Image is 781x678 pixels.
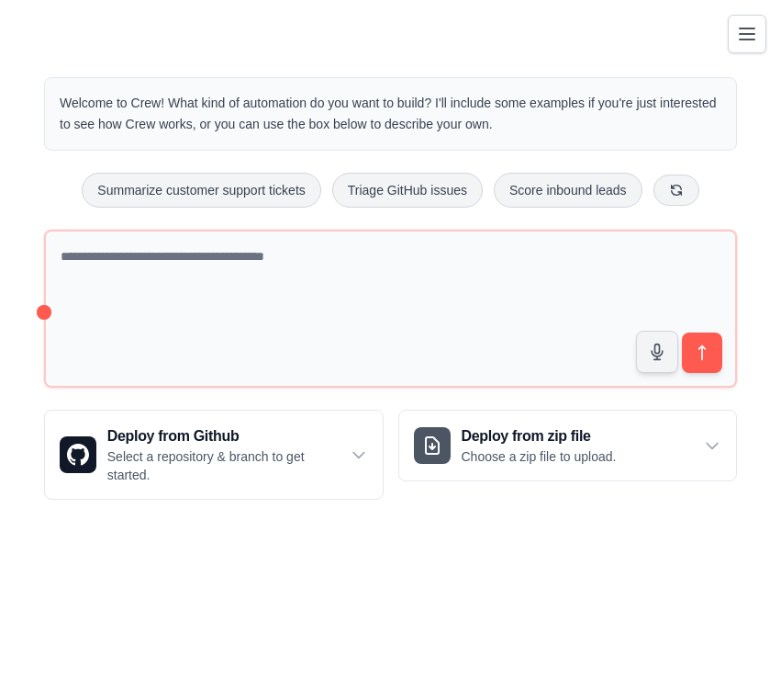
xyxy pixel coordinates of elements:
[332,173,483,208] button: Triage GitHub issues
[107,425,350,447] h3: Deploy from Github
[82,173,320,208] button: Summarize customer support tickets
[107,447,350,484] p: Select a repository & branch to get started.
[462,447,617,466] p: Choose a zip file to upload.
[462,425,617,447] h3: Deploy from zip file
[60,93,721,135] p: Welcome to Crew! What kind of automation do you want to build? I'll include some examples if you'...
[494,173,642,208] button: Score inbound leads
[728,15,766,53] button: Toggle navigation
